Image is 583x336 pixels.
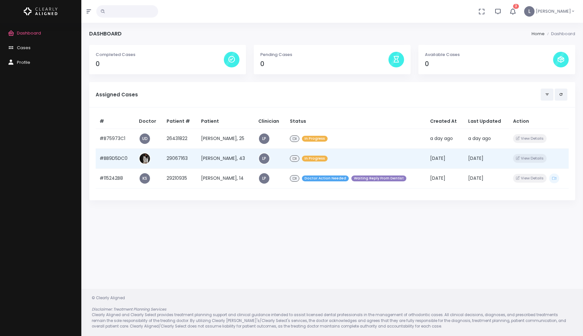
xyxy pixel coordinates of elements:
span: Waiting Reply From Dentist [351,175,406,182]
h4: 0 [96,60,224,68]
span: Doctor Action Needed [302,175,349,182]
td: #B75973C1 [96,129,135,148]
span: [DATE] [468,175,483,181]
li: Dashboard [545,31,575,37]
p: Available Cases [425,51,553,58]
td: 29210935 [163,168,197,188]
span: In Progress [302,136,328,142]
span: [DATE] [468,155,483,161]
th: # [96,114,135,129]
button: View Details [513,134,547,143]
p: Completed Cases [96,51,224,58]
h5: Assigned Cases [96,92,541,98]
td: [PERSON_NAME], 25 [197,129,254,148]
em: Disclaimer: Treatment Planning Services [92,307,166,312]
a: KS [140,173,150,184]
th: Patient [197,114,254,129]
td: #115242B8 [96,168,135,188]
li: Home [532,31,545,37]
th: Patient # [163,114,197,129]
a: UD [140,133,150,144]
span: [PERSON_NAME] [536,8,571,15]
td: 26431822 [163,129,197,148]
a: LP [259,153,269,164]
td: [PERSON_NAME], 43 [197,148,254,168]
p: Pending Cases [260,51,388,58]
h4: Dashboard [89,31,122,37]
td: [PERSON_NAME], 14 [197,168,254,188]
button: View Details [513,174,547,183]
a: LP [259,133,269,144]
span: Cases [17,45,31,51]
th: Doctor [135,114,163,129]
div: © Clearly Aligned Clearly Aligned and Clearly Select provides treatment planning support and clin... [85,295,579,329]
span: Dashboard [17,30,41,36]
span: In Progress [302,156,328,162]
span: Profile [17,59,30,65]
span: [DATE] [430,155,445,161]
img: Logo Horizontal [24,5,58,18]
th: Clinician [254,114,286,129]
span: L [524,6,535,17]
span: [DATE] [430,175,445,181]
h4: 0 [260,60,388,68]
a: LP [259,173,269,184]
td: 29067163 [163,148,197,168]
th: Action [509,114,569,129]
span: a day ago [468,135,491,142]
th: Last Updated [464,114,509,129]
h4: 0 [425,60,553,68]
button: View Details [513,154,547,163]
th: Status [286,114,426,129]
th: Created At [426,114,464,129]
td: #BB9D5DC0 [96,148,135,168]
span: a day ago [430,135,453,142]
span: 3 [513,4,519,9]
